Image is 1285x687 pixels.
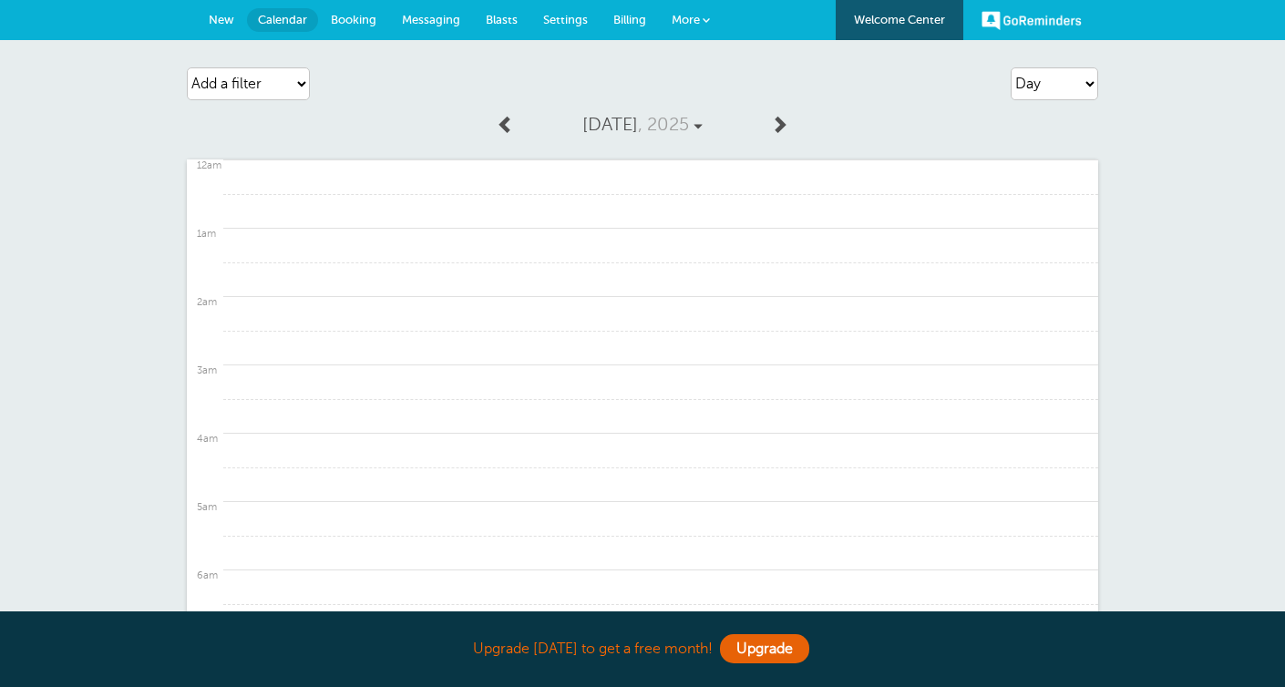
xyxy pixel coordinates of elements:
span: , 2025 [638,114,689,135]
span: Calendar [258,13,307,26]
span: [DATE] [582,114,638,135]
div: 3am [197,364,222,376]
span: Settings [543,13,588,26]
span: More [672,13,700,26]
div: 12am [197,159,222,171]
a: Calendar [247,8,318,32]
a: Upgrade [720,634,809,663]
span: Blasts [486,13,518,26]
div: 5am [197,501,222,513]
div: 1am [197,228,222,240]
div: Upgrade [DATE] to get a free month! [187,630,1098,669]
div: 4am [197,433,222,445]
iframe: Resource center [1212,614,1267,669]
span: Booking [331,13,376,26]
span: Billing [613,13,646,26]
span: New [209,13,234,26]
div: 6am [197,569,222,581]
div: 2am [197,296,222,308]
a: [DATE], 2025 [525,105,760,145]
span: Messaging [402,13,460,26]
